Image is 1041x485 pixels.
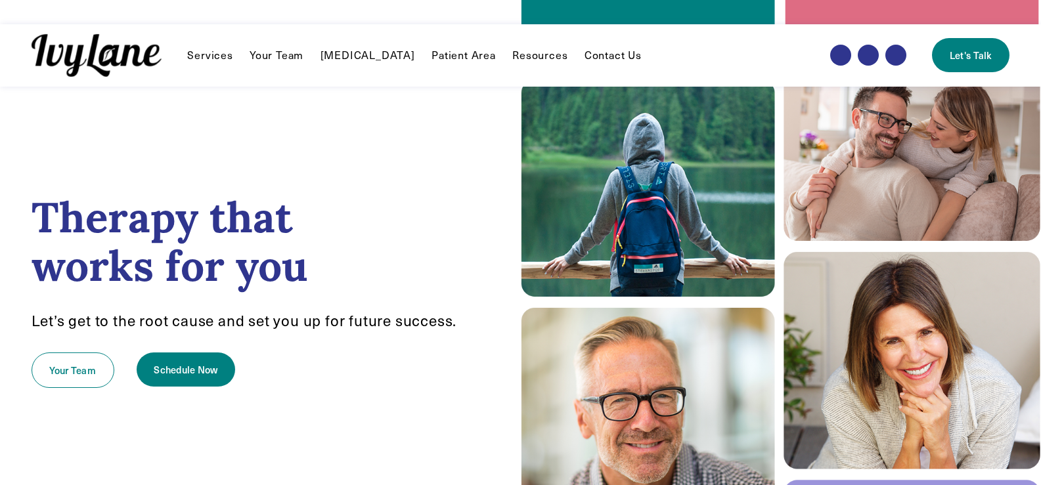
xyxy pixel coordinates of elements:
[321,47,415,63] a: [MEDICAL_DATA]
[32,190,308,292] strong: Therapy that works for you
[32,352,114,388] a: Your Team
[858,45,879,66] a: Instagram
[187,49,233,62] span: Services
[137,352,236,387] a: Schedule Now
[830,45,851,66] a: Facebook
[512,49,567,62] span: Resources
[512,47,567,63] a: folder dropdown
[32,310,457,330] span: Let’s get to the root cause and set you up for future success.
[32,34,162,77] img: Ivy Lane Counseling &mdash; Therapy that works for you
[585,47,642,63] a: Contact Us
[250,47,303,63] a: Your Team
[885,45,906,66] a: LinkedIn
[187,47,233,63] a: folder dropdown
[932,38,1009,72] a: Let's Talk
[432,47,496,63] a: Patient Area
